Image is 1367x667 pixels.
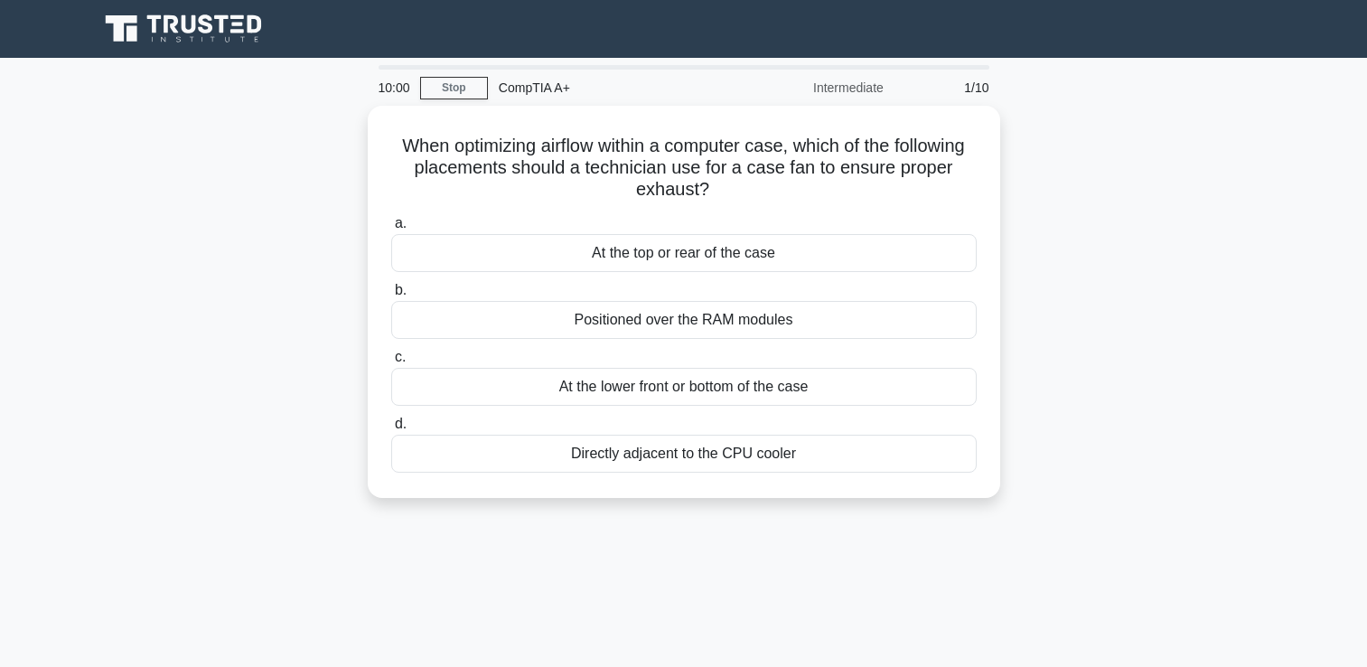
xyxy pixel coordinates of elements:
[488,70,736,106] div: CompTIA A+
[736,70,894,106] div: Intermediate
[389,135,978,202] h5: When optimizing airflow within a computer case, which of the following placements should a techni...
[391,234,977,272] div: At the top or rear of the case
[391,368,977,406] div: At the lower front or bottom of the case
[368,70,420,106] div: 10:00
[395,349,406,364] span: c.
[391,435,977,473] div: Directly adjacent to the CPU cooler
[391,301,977,339] div: Positioned over the RAM modules
[420,77,488,99] a: Stop
[395,282,407,297] span: b.
[395,215,407,230] span: a.
[395,416,407,431] span: d.
[894,70,1000,106] div: 1/10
